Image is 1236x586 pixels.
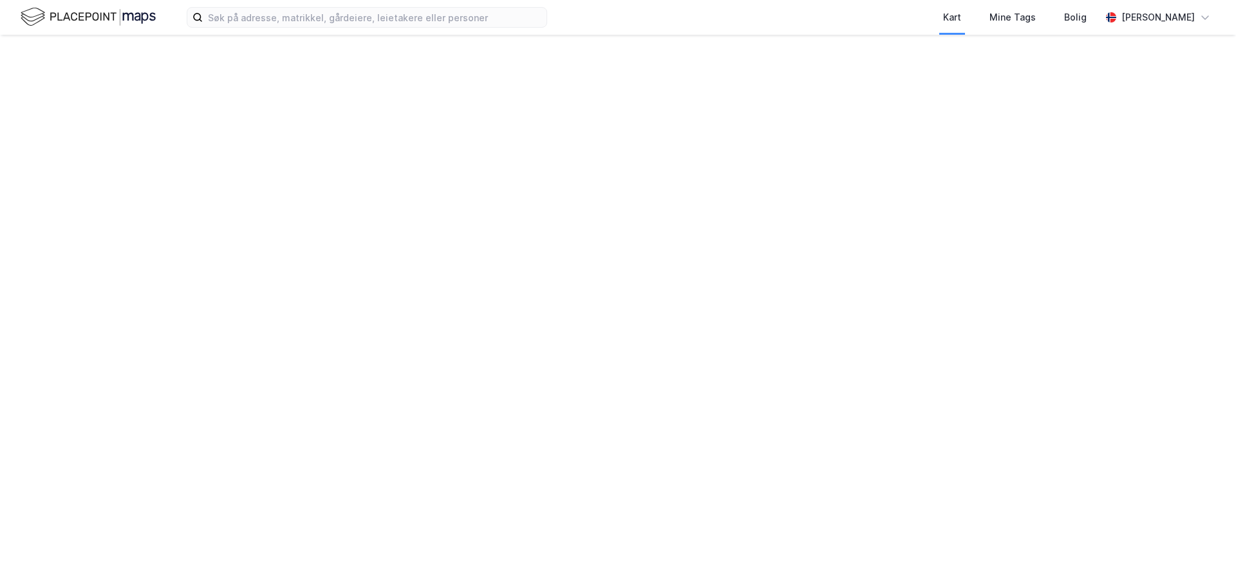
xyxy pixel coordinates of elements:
img: logo.f888ab2527a4732fd821a326f86c7f29.svg [21,6,156,28]
input: Søk på adresse, matrikkel, gårdeiere, leietakere eller personer [203,8,547,27]
div: Bolig [1064,10,1087,25]
div: Kart [943,10,961,25]
div: Mine Tags [989,10,1036,25]
div: [PERSON_NAME] [1121,10,1195,25]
